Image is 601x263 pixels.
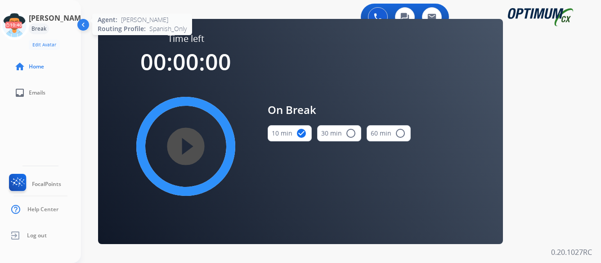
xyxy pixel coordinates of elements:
[29,23,49,34] div: Break
[7,174,61,195] a: FocalPoints
[14,61,25,72] mat-icon: home
[29,40,60,50] button: Edit Avatar
[14,87,25,98] mat-icon: inbox
[27,206,58,213] span: Help Center
[367,125,411,141] button: 60 min
[149,24,187,33] span: Spanish_Only
[551,247,592,258] p: 0.20.1027RC
[268,102,411,118] span: On Break
[29,89,45,96] span: Emails
[98,24,146,33] span: Routing Profile:
[180,141,191,152] mat-icon: play_circle_filled
[98,15,117,24] span: Agent:
[140,46,231,77] span: 00:00:00
[32,181,61,188] span: FocalPoints
[317,125,361,141] button: 30 min
[395,128,406,139] mat-icon: radio_button_unchecked
[121,15,168,24] span: [PERSON_NAME]
[296,128,307,139] mat-icon: check_circle
[345,128,356,139] mat-icon: radio_button_unchecked
[29,63,44,70] span: Home
[29,13,87,23] h3: [PERSON_NAME]
[168,32,204,45] span: Time left
[27,232,47,239] span: Log out
[268,125,312,141] button: 10 min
